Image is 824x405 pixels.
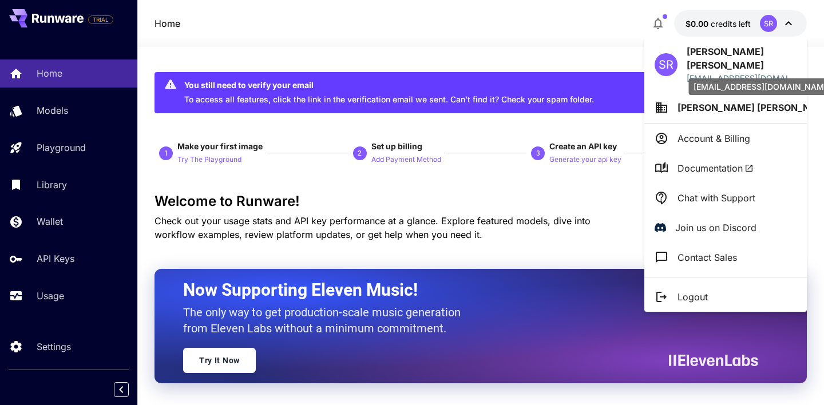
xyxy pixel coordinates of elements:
p: Account & Billing [678,132,750,145]
p: Chat with Support [678,191,755,205]
span: Documentation [678,161,754,175]
div: sumit@eclglobal.in [687,72,797,84]
button: [PERSON_NAME] [PERSON_NAME] [644,92,807,123]
p: Logout [678,290,708,304]
p: [PERSON_NAME] [PERSON_NAME] [687,45,797,72]
p: [EMAIL_ADDRESS][DOMAIN_NAME] [687,72,797,84]
p: Contact Sales [678,251,737,264]
div: SR [655,53,678,76]
p: Join us on Discord [675,221,756,235]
